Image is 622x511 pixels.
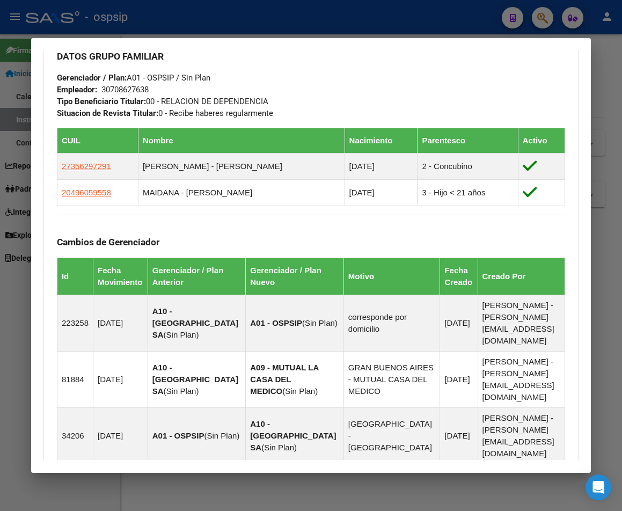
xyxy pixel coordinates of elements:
td: ( ) [148,295,246,351]
th: Parentesco [418,128,518,153]
strong: Situacion de Revista Titular: [57,108,158,118]
td: corresponde por domicilio [343,295,440,351]
span: 20496059558 [62,188,111,197]
td: [DATE] [345,179,418,206]
td: [DATE] [440,295,478,351]
strong: A10 - [GEOGRAPHIC_DATA] SA [250,419,336,452]
span: 27356297291 [62,162,111,171]
td: 81884 [57,351,93,407]
th: Activo [518,128,565,153]
div: Open Intercom Messenger [586,474,611,500]
td: ( ) [148,351,246,407]
td: GRAN BUENOS AIRES - MUTUAL CASA DEL MEDICO [343,351,440,407]
th: CUIL [57,128,138,153]
div: 30708627638 [101,84,149,96]
strong: A09 - MUTUAL LA CASA DEL MEDICO [250,363,319,396]
span: 0 - Recibe haberes regularmente [57,108,273,118]
th: Motivo [343,258,440,295]
span: Sin Plan [207,431,237,440]
span: Sin Plan [305,318,335,327]
span: A01 - OSPSIP / Sin Plan [57,73,210,83]
strong: A10 - [GEOGRAPHIC_DATA] SA [152,363,238,396]
th: Fecha Movimiento [93,258,148,295]
td: [PERSON_NAME] - [PERSON_NAME] [138,153,345,179]
td: ( ) [246,407,344,464]
td: [PERSON_NAME] - [PERSON_NAME][EMAIL_ADDRESS][DOMAIN_NAME] [478,351,565,407]
td: [GEOGRAPHIC_DATA] - [GEOGRAPHIC_DATA] [343,407,440,464]
td: ( ) [148,407,246,464]
th: Nombre [138,128,345,153]
td: ( ) [246,351,344,407]
h3: DATOS GRUPO FAMILIAR [57,50,565,62]
strong: A10 - [GEOGRAPHIC_DATA] SA [152,306,238,339]
td: 3 - Hijo < 21 años [418,179,518,206]
th: Nacimiento [345,128,418,153]
td: [DATE] [440,407,478,464]
strong: Tipo Beneficiario Titular: [57,97,146,106]
th: Fecha Creado [440,258,478,295]
td: 34206 [57,407,93,464]
strong: Empleador: [57,85,97,94]
td: 223258 [57,295,93,351]
span: Sin Plan [285,386,315,396]
td: [DATE] [93,407,148,464]
td: [DATE] [440,351,478,407]
span: 00 - RELACION DE DEPENDENCIA [57,97,268,106]
strong: Gerenciador / Plan: [57,73,127,83]
th: Id [57,258,93,295]
td: 2 - Concubino [418,153,518,179]
span: Sin Plan [166,330,196,339]
strong: A01 - OSPSIP [152,431,204,440]
td: [PERSON_NAME] - [PERSON_NAME][EMAIL_ADDRESS][DOMAIN_NAME] [478,407,565,464]
td: [DATE] [93,295,148,351]
span: Sin Plan [166,386,196,396]
td: [PERSON_NAME] - [PERSON_NAME][EMAIL_ADDRESS][DOMAIN_NAME] [478,295,565,351]
h3: Cambios de Gerenciador [57,236,565,248]
td: MAIDANA - [PERSON_NAME] [138,179,345,206]
th: Gerenciador / Plan Anterior [148,258,246,295]
td: [DATE] [93,351,148,407]
strong: A01 - OSPSIP [250,318,302,327]
th: Creado Por [478,258,565,295]
td: [DATE] [345,153,418,179]
span: Sin Plan [264,443,294,452]
td: ( ) [246,295,344,351]
th: Gerenciador / Plan Nuevo [246,258,344,295]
